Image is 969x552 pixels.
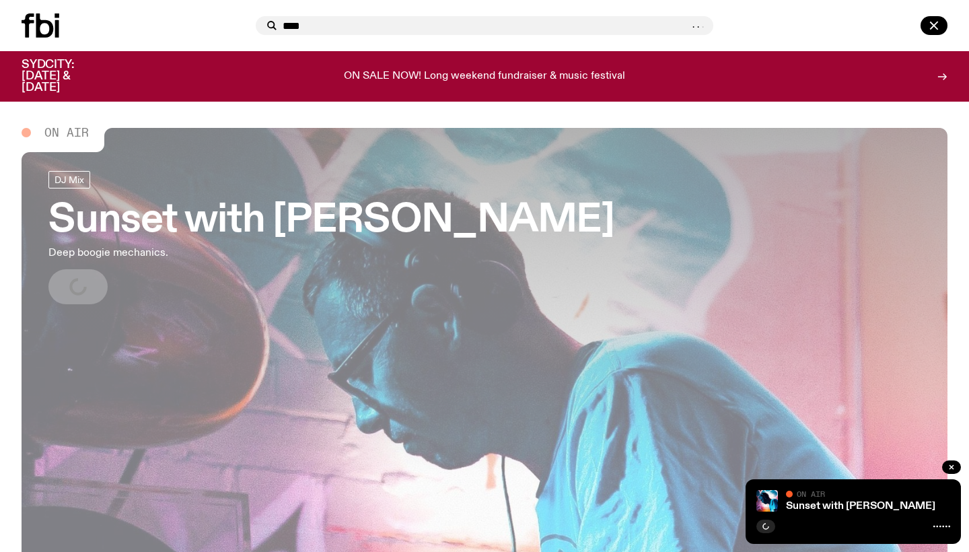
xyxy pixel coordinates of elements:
span: . [701,20,705,30]
img: Simon Caldwell stands side on, looking downwards. He has headphones on. Behind him is a brightly ... [756,490,778,512]
p: ON SALE NOW! Long weekend fundraiser & music festival [344,71,625,83]
span: . [691,20,696,30]
span: . [696,20,701,30]
h3: SYDCITY: [DATE] & [DATE] [22,59,108,94]
a: Sunset with [PERSON_NAME] [786,501,935,512]
span: On Air [797,489,825,498]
